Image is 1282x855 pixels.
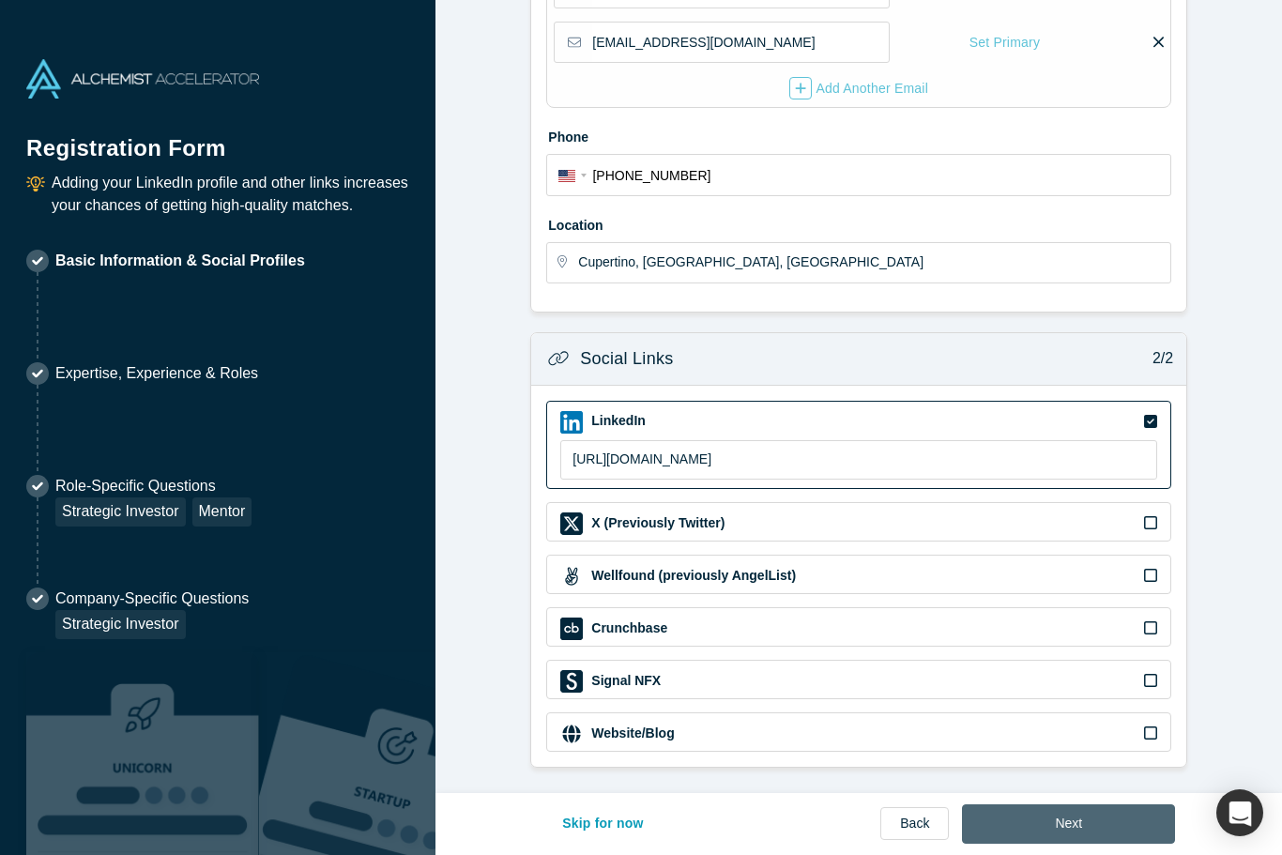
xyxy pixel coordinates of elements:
img: Signal NFX icon [560,670,583,693]
img: Wellfound (previously AngelList) icon [560,565,583,588]
img: Alchemist Accelerator Logo [26,59,259,99]
input: Enter a location [578,243,1169,282]
label: Phone [546,121,1171,147]
div: Add Another Email [789,77,928,99]
div: Website/Blog iconWebsite/Blog [546,712,1171,752]
div: Crunchbase iconCrunchbase [546,607,1171,647]
p: Adding your LinkedIn profile and other links increases your chances of getting high-quality matches. [52,172,409,217]
img: X (Previously Twitter) icon [560,512,583,535]
h3: Social Links [580,346,673,372]
div: Strategic Investor [55,610,186,639]
label: Wellfound (previously AngelList) [589,566,796,586]
p: Company-Specific Questions [55,588,249,610]
img: Crunchbase icon [560,618,583,640]
h1: Registration Form [26,112,409,165]
div: X (Previously Twitter) iconX (Previously Twitter) [546,502,1171,542]
label: Signal NFX [589,671,661,691]
div: LinkedIn iconLinkedIn [546,401,1171,490]
button: Add Another Email [788,76,929,100]
p: Basic Information & Social Profiles [55,250,305,272]
label: LinkedIn [589,411,646,431]
label: Website/Blog [589,724,674,743]
button: Skip for now [542,804,664,844]
div: Mentor [192,497,252,527]
a: Back [880,807,949,840]
label: Location [546,209,1171,236]
div: Set Primary [969,26,1041,59]
label: X (Previously Twitter) [589,513,725,533]
p: Role-Specific Questions [55,475,252,497]
button: Next [962,804,1175,844]
div: Signal NFX iconSignal NFX [546,660,1171,699]
label: Crunchbase [589,618,667,638]
img: Website/Blog icon [560,723,583,745]
p: Expertise, Experience & Roles [55,362,258,385]
div: Wellfound (previously AngelList) iconWellfound (previously AngelList) [546,555,1171,594]
img: LinkedIn icon [560,411,583,434]
p: 2/2 [1142,347,1173,370]
div: Strategic Investor [55,497,186,527]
